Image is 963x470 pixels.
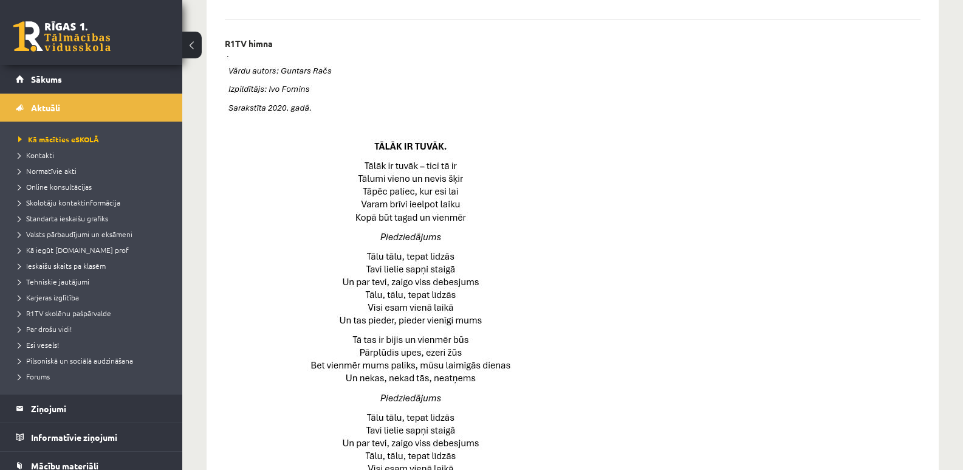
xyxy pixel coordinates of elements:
a: Sākums [16,65,167,93]
span: Skolotāju kontaktinformācija [18,198,120,207]
a: R1TV skolēnu pašpārvalde [18,308,170,319]
a: Kontakti [18,150,170,161]
span: Ieskaišu skaits pa klasēm [18,261,106,271]
a: Valsts pārbaudījumi un eksāmeni [18,229,170,240]
a: Karjeras izglītība [18,292,170,303]
a: Pilsoniskā un sociālā audzināšana [18,355,170,366]
a: Online konsultācijas [18,181,170,192]
a: Aktuāli [16,94,167,122]
span: R1TV skolēnu pašpārvalde [18,308,111,318]
a: Skolotāju kontaktinformācija [18,197,170,208]
span: Karjeras izglītība [18,292,79,302]
span: Par drošu vidi! [18,324,72,334]
p: R1TV himna [225,38,273,49]
a: Tehniskie jautājumi [18,276,170,287]
a: Ziņojumi [16,395,167,423]
a: Ieskaišu skaits pa klasēm [18,260,170,271]
span: Tehniskie jautājumi [18,277,89,286]
legend: Informatīvie ziņojumi [31,423,167,451]
a: Informatīvie ziņojumi [16,423,167,451]
a: Esi vesels! [18,339,170,350]
a: Par drošu vidi! [18,323,170,334]
span: Forums [18,372,50,381]
span: Valsts pārbaudījumi un eksāmeni [18,229,132,239]
span: Kā mācīties eSKOLĀ [18,134,99,144]
a: Forums [18,371,170,382]
a: Normatīvie akti [18,165,170,176]
a: Rīgas 1. Tālmācības vidusskola [13,21,111,52]
a: Kā mācīties eSKOLĀ [18,134,170,145]
span: Normatīvie akti [18,166,77,176]
legend: Ziņojumi [31,395,167,423]
span: Online konsultācijas [18,182,92,192]
a: Kā iegūt [DOMAIN_NAME] prof [18,244,170,255]
span: Esi vesels! [18,340,59,350]
span: Kontakti [18,150,54,160]
span: Sākums [31,74,62,85]
span: Standarta ieskaišu grafiks [18,213,108,223]
span: Aktuāli [31,102,60,113]
span: Kā iegūt [DOMAIN_NAME] prof [18,245,129,255]
span: Pilsoniskā un sociālā audzināšana [18,356,133,365]
a: Standarta ieskaišu grafiks [18,213,170,224]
